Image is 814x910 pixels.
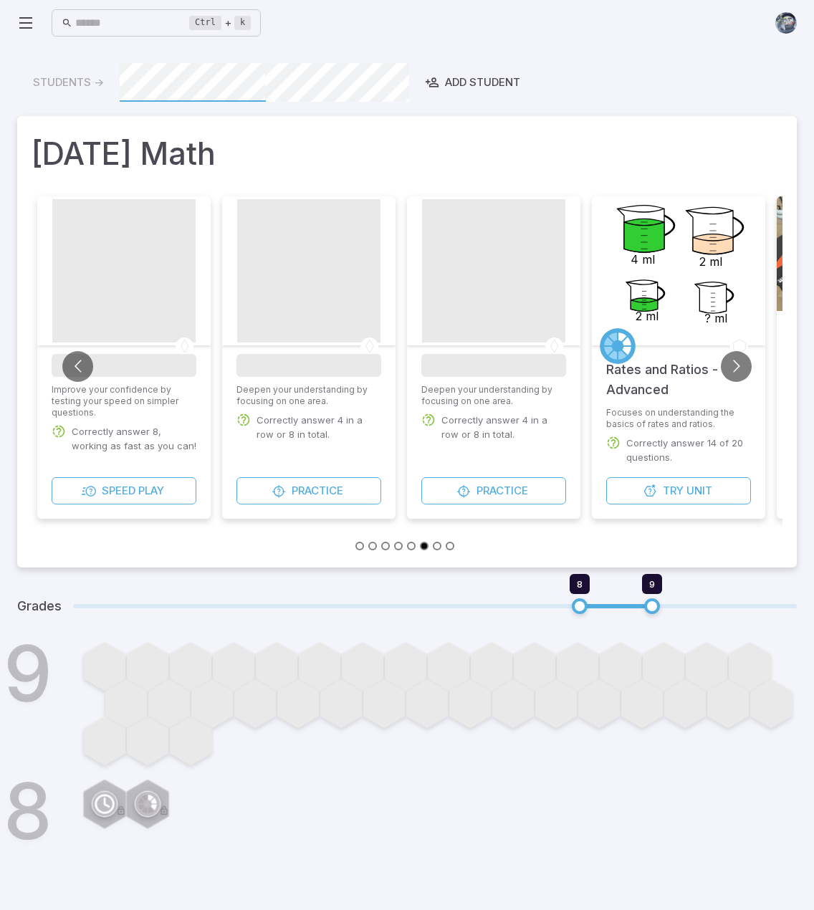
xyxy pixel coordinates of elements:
[425,75,520,90] div: Add Student
[4,635,53,712] h1: 9
[138,483,164,499] span: Play
[631,252,655,267] text: 4 ml
[189,16,221,30] kbd: Ctrl
[394,542,403,550] button: Go to slide 4
[4,772,52,850] h1: 8
[52,477,196,504] button: SpeedPlay
[441,413,566,441] p: Correctly answer 4 in a row or 8 in total.
[257,413,381,441] p: Correctly answer 4 in a row or 8 in total.
[606,407,751,430] p: Focuses on understanding the basics of rates and ratios.
[236,477,381,504] button: Practice
[433,542,441,550] button: Go to slide 7
[600,328,636,364] a: Rates/Ratios
[17,596,62,616] h5: Grades
[446,542,454,550] button: Go to slide 8
[292,483,343,499] span: Practice
[72,424,196,453] p: Correctly answer 8, working as fast as you can!
[704,311,727,325] text: ? ml
[699,254,722,269] text: 2 ml
[577,578,583,590] span: 8
[381,542,390,550] button: Go to slide 3
[234,16,251,30] kbd: k
[636,309,659,323] text: 2 ml
[189,14,251,32] div: +
[421,384,566,407] p: Deepen your understanding by focusing on one area.
[102,483,135,499] span: Speed
[52,384,196,418] p: Improve your confidence by testing your speed on simpler questions.
[663,483,684,499] span: Try
[355,542,364,550] button: Go to slide 1
[420,542,428,550] button: Go to slide 6
[649,578,655,590] span: 9
[686,483,712,499] span: Unit
[236,384,381,407] p: Deepen your understanding by focusing on one area.
[721,351,752,382] button: Go to next slide
[421,477,566,504] button: Practice
[606,360,751,400] h5: Rates and Ratios - Advanced
[32,130,782,176] h1: [DATE] Math
[407,542,416,550] button: Go to slide 5
[368,542,377,550] button: Go to slide 2
[62,351,93,382] button: Go to previous slide
[626,436,751,464] p: Correctly answer 14 of 20 questions.
[606,477,751,504] button: TryUnit
[477,483,528,499] span: Practice
[775,12,797,34] img: andrew.jpg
